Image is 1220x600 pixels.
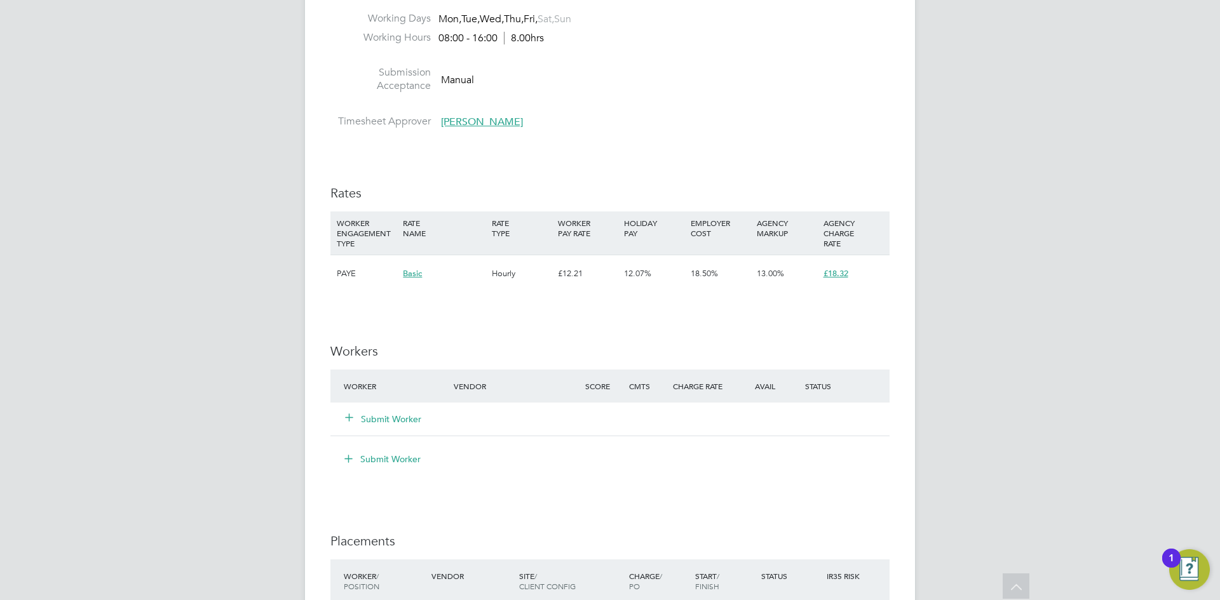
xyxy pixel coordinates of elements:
div: £12.21 [555,255,621,292]
h3: Workers [330,343,890,359]
div: RATE NAME [400,211,488,244]
div: AGENCY MARKUP [754,211,820,244]
div: Charge Rate [670,375,736,397]
div: Status [758,564,824,587]
span: 8.00hrs [504,32,544,44]
span: Sat, [538,13,554,25]
span: [PERSON_NAME] [441,116,523,128]
span: / Finish [695,571,719,591]
div: Score [582,375,626,397]
span: 13.00% [757,268,784,279]
div: Cmts [626,375,670,397]
span: / Position [344,571,379,591]
button: Submit Worker [335,449,431,469]
span: Sun [554,13,571,25]
div: WORKER ENGAGEMENT TYPE [334,211,400,255]
span: Fri, [524,13,538,25]
div: RATE TYPE [489,211,555,244]
button: Submit Worker [346,413,422,425]
span: £18.32 [823,268,848,279]
h3: Rates [330,185,890,201]
label: Submission Acceptance [330,66,431,93]
div: Charge [626,564,692,597]
span: 12.07% [624,268,651,279]
div: Vendor [428,564,516,587]
div: Vendor [451,375,582,397]
div: Hourly [489,255,555,292]
span: / PO [629,571,662,591]
button: Open Resource Center, 1 new notification [1169,549,1210,590]
div: Site [516,564,626,597]
div: AGENCY CHARGE RATE [820,211,886,255]
span: Mon, [438,13,461,25]
div: 08:00 - 16:00 [438,32,544,45]
label: Timesheet Approver [330,115,431,128]
div: IR35 Risk [823,564,867,587]
div: 1 [1169,558,1174,575]
span: Manual [441,74,474,86]
div: Worker [341,564,428,597]
div: Start [692,564,758,597]
h3: Placements [330,533,890,549]
span: Thu, [504,13,524,25]
label: Working Days [330,12,431,25]
div: Worker [341,375,451,397]
div: WORKER PAY RATE [555,211,621,244]
div: Status [802,375,890,397]
div: PAYE [334,255,400,292]
span: Wed, [480,13,504,25]
span: Basic [403,268,422,279]
span: Tue, [461,13,480,25]
label: Working Hours [330,31,431,44]
div: Avail [736,375,802,397]
span: / Client Config [519,571,576,591]
div: HOLIDAY PAY [621,211,687,244]
span: 18.50% [691,268,718,279]
div: EMPLOYER COST [688,211,754,244]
